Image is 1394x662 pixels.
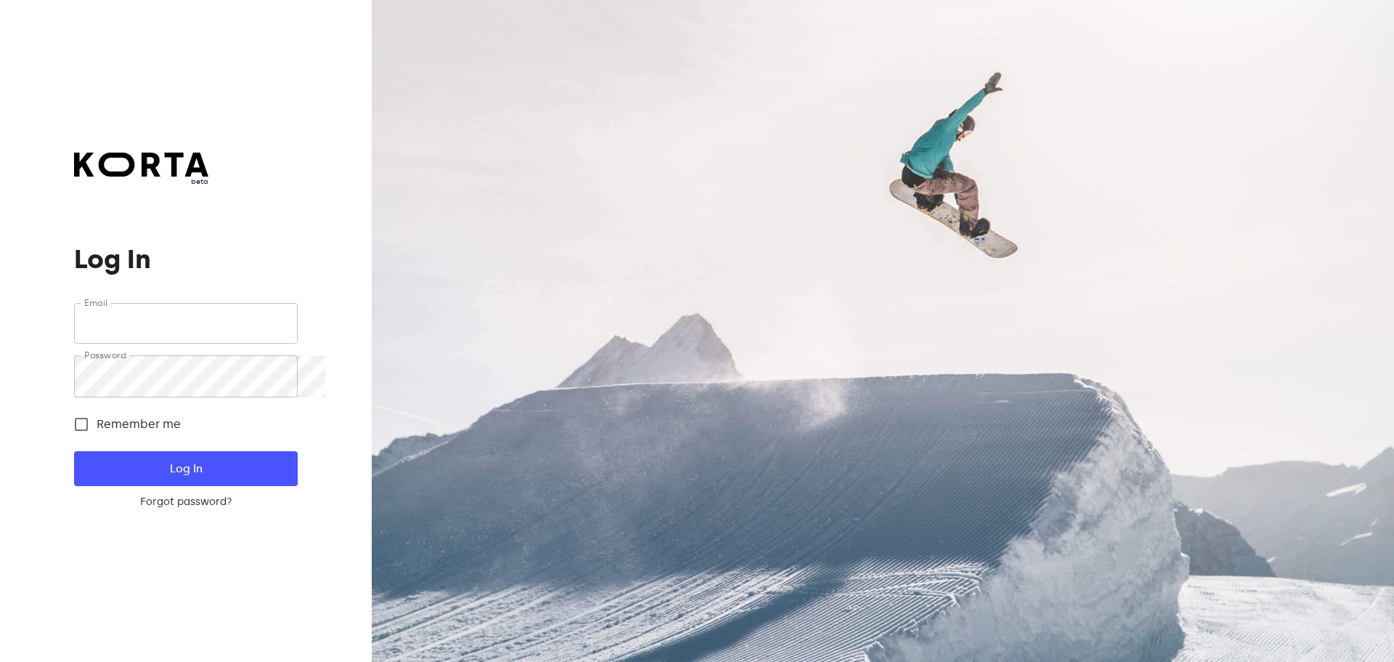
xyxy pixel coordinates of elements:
[97,459,274,478] span: Log In
[97,416,181,433] span: Remember me
[74,451,297,486] button: Log In
[74,153,208,187] a: beta
[74,245,297,274] h1: Log In
[74,153,208,177] img: Korta
[74,177,208,187] span: beta
[74,495,297,509] a: Forgot password?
